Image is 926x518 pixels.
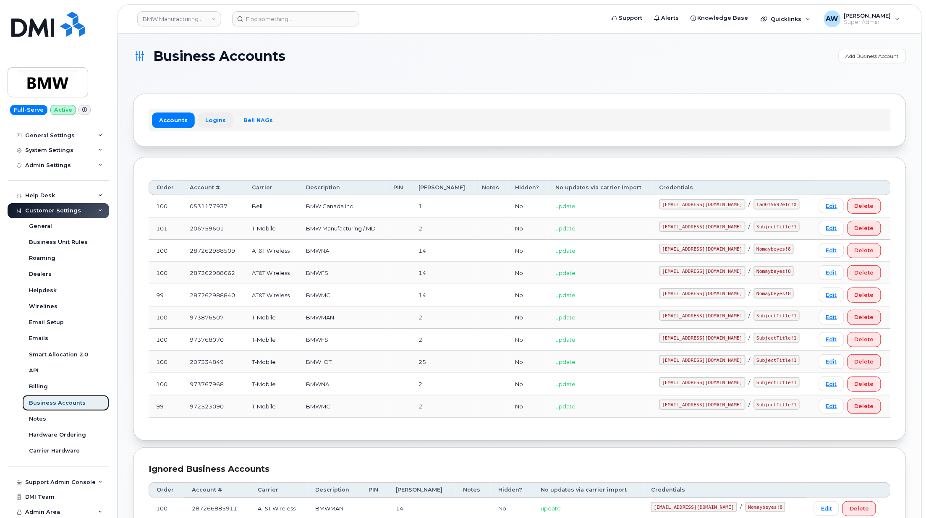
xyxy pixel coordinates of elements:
[754,311,800,321] code: SubjectTitle!1
[508,373,548,395] td: No
[819,243,844,258] a: Edit
[411,240,475,262] td: 14
[659,355,746,365] code: [EMAIL_ADDRESS][DOMAIN_NAME]
[508,240,548,262] td: No
[182,262,244,284] td: 287262988662
[298,329,386,351] td: BMWFS
[244,284,298,306] td: AT&T Wireless
[855,202,874,210] span: Delete
[848,243,881,258] button: Delete
[819,310,844,324] a: Edit
[555,203,575,209] span: update
[839,49,906,63] a: Add Business Account
[149,284,182,306] td: 99
[411,395,475,418] td: 2
[819,221,844,235] a: Edit
[182,240,244,262] td: 287262988509
[848,265,881,280] button: Delete
[555,292,575,298] span: update
[298,284,386,306] td: BMWMC
[555,381,575,387] span: update
[819,288,844,302] a: Edit
[659,222,746,232] code: [EMAIL_ADDRESS][DOMAIN_NAME]
[652,180,811,195] th: Credentials
[889,481,920,512] iframe: Messenger Launcher
[244,180,298,195] th: Carrier
[555,247,575,254] span: update
[555,225,575,232] span: update
[850,505,869,513] span: Delete
[754,355,800,365] code: SubjectTitle!1
[555,403,575,410] span: update
[749,223,751,230] span: /
[659,311,746,321] code: [EMAIL_ADDRESS][DOMAIN_NAME]
[749,290,751,296] span: /
[198,112,233,128] a: Logins
[855,291,874,299] span: Delete
[740,503,742,510] span: /
[855,246,874,254] span: Delete
[855,224,874,232] span: Delete
[182,373,244,395] td: 973767968
[746,502,785,512] code: Nomaybeyes!8
[308,482,361,497] th: Description
[455,482,491,497] th: Notes
[848,221,881,236] button: Delete
[475,180,508,195] th: Notes
[244,262,298,284] td: AT&T Wireless
[749,201,751,207] span: /
[149,240,182,262] td: 100
[855,269,874,277] span: Delete
[848,199,881,214] button: Delete
[411,262,475,284] td: 14
[149,351,182,373] td: 100
[819,265,844,280] a: Edit
[244,306,298,329] td: T-Mobile
[411,329,475,351] td: 2
[250,482,308,497] th: Carrier
[754,288,794,298] code: Nomaybeyes!8
[182,195,244,217] td: 0531177937
[555,314,575,321] span: update
[555,336,575,343] span: update
[236,112,280,128] a: Bell NAGs
[182,306,244,329] td: 973876507
[411,284,475,306] td: 14
[855,402,874,410] span: Delete
[244,395,298,418] td: T-Mobile
[842,501,876,516] button: Delete
[659,288,746,298] code: [EMAIL_ADDRESS][DOMAIN_NAME]
[298,306,386,329] td: BMWMAN
[152,112,195,128] a: Accounts
[749,245,751,252] span: /
[754,222,800,232] code: SubjectTitle!1
[749,267,751,274] span: /
[244,195,298,217] td: Bell
[754,199,800,209] code: fad0f5692efc!X
[819,199,844,213] a: Edit
[508,195,548,217] td: No
[749,334,751,341] span: /
[182,329,244,351] td: 973768070
[491,482,533,497] th: Hidden?
[298,395,386,418] td: BMWMC
[749,401,751,408] span: /
[244,329,298,351] td: T-Mobile
[386,180,411,195] th: PIN
[182,284,244,306] td: 287262988840
[533,482,643,497] th: No updates via carrier import
[508,351,548,373] td: No
[244,351,298,373] td: T-Mobile
[149,373,182,395] td: 100
[298,180,386,195] th: Description
[659,199,746,209] code: [EMAIL_ADDRESS][DOMAIN_NAME]
[855,380,874,388] span: Delete
[298,351,386,373] td: BMW iOT
[149,482,184,497] th: Order
[508,217,548,240] td: No
[754,400,800,410] code: SubjectTitle!1
[508,262,548,284] td: No
[149,262,182,284] td: 100
[819,399,844,413] a: Edit
[754,377,800,387] code: SubjectTitle!1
